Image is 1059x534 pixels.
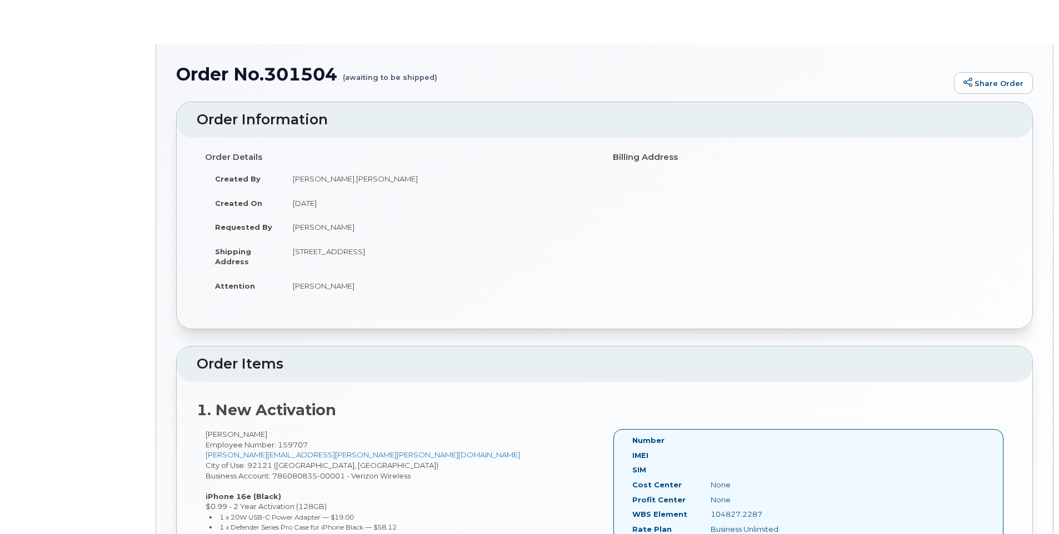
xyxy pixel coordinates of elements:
[632,480,682,490] label: Cost Center
[219,523,397,531] small: 1 x Defender Series Pro Case for iPhone Black — $58.12
[206,450,520,459] a: [PERSON_NAME][EMAIL_ADDRESS][PERSON_NAME][PERSON_NAME][DOMAIN_NAME]
[197,401,336,419] strong: 1. New Activation
[197,356,1012,372] h2: Order Items
[215,174,261,183] strong: Created By
[283,191,596,215] td: [DATE]
[206,440,308,449] span: Employee Number: 159707
[176,64,948,84] h1: Order No.301504
[632,450,648,461] label: IMEI
[283,167,596,191] td: [PERSON_NAME].[PERSON_NAME]
[215,199,262,208] strong: Created On
[219,513,354,521] small: 1 x 20W USB-C Power Adapter — $19.00
[206,492,281,501] strong: iPhone 16e (Black)
[632,465,646,475] label: SIM
[632,495,686,505] label: Profit Center
[215,247,251,266] strong: Shipping Address
[702,495,812,505] div: None
[215,281,255,290] strong: Attention
[954,72,1033,94] a: Share Order
[343,64,437,82] small: (awaiting to be shipped)
[197,112,1012,128] h2: Order Information
[632,435,665,446] label: Number
[205,153,596,162] h4: Order Details
[702,480,812,490] div: None
[215,223,272,231] strong: Requested By
[283,215,596,239] td: [PERSON_NAME]
[613,153,1004,162] h4: Billing Address
[632,509,687,520] label: WBS Element
[702,509,812,520] div: 104827.2287
[283,274,596,298] td: [PERSON_NAME]
[283,239,596,274] td: [STREET_ADDRESS]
